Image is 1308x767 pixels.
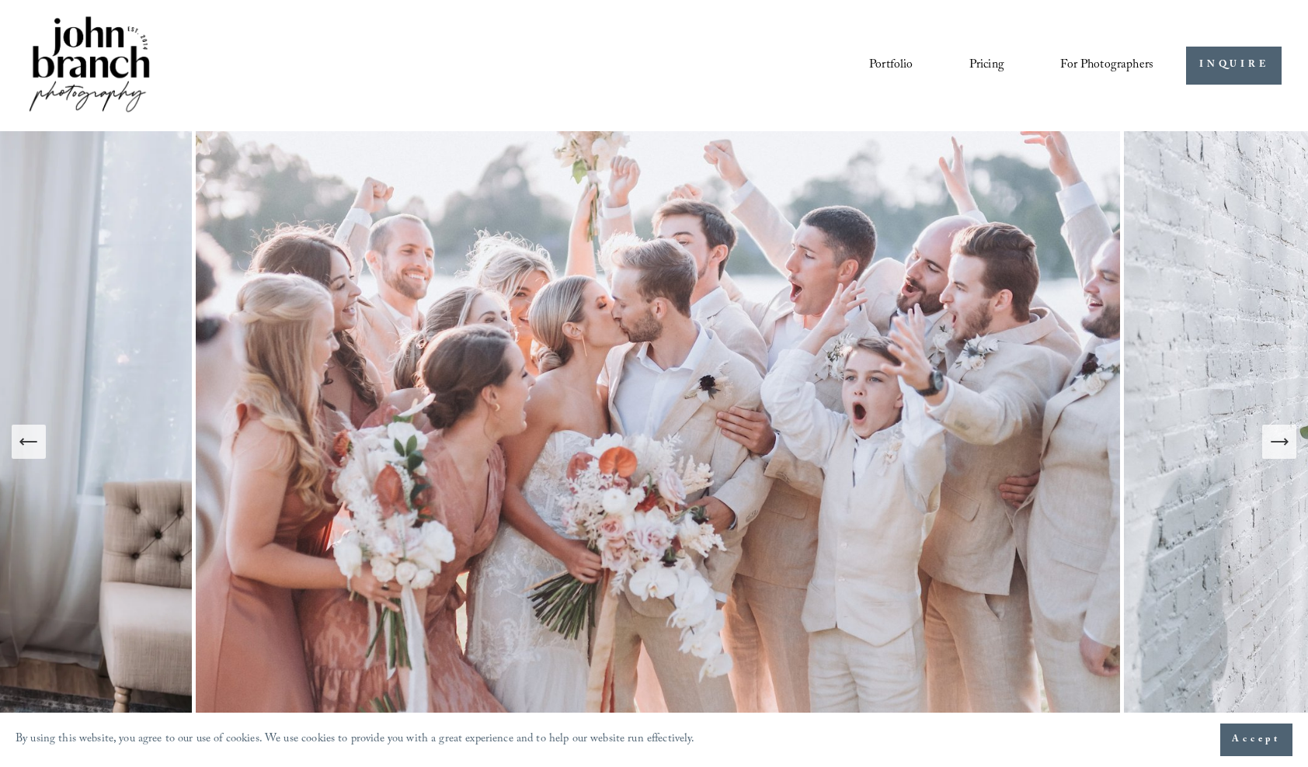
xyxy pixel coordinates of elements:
[192,131,1124,752] img: A wedding party celebrating outdoors, featuring a bride and groom kissing amidst cheering bridesm...
[1262,425,1296,459] button: Next Slide
[1232,732,1281,748] span: Accept
[16,729,695,751] p: By using this website, you agree to our use of cookies. We use cookies to provide you with a grea...
[1186,47,1282,85] a: INQUIRE
[969,52,1004,78] a: Pricing
[869,52,913,78] a: Portfolio
[26,13,152,118] img: John Branch IV Photography
[1220,724,1292,756] button: Accept
[1060,54,1153,78] span: For Photographers
[1060,52,1153,78] a: folder dropdown
[12,425,46,459] button: Previous Slide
